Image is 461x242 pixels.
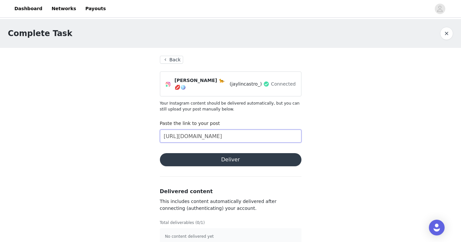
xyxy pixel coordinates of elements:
[160,188,301,195] h3: Delivered content
[160,121,220,126] label: Paste the link to your post
[160,130,301,143] input: Paste the link to your content here
[165,233,296,239] p: No content delivered yet
[8,28,72,39] h1: Complete Task
[160,100,301,112] p: Your Instagram content should be delivered automatically, but you can still upload your post manu...
[230,81,262,88] span: (jaylincastro_)
[10,1,46,16] a: Dashboard
[429,220,445,235] div: Open Intercom Messenger
[160,153,301,166] button: Deliver
[271,81,296,88] span: Connected
[81,1,110,16] a: Payouts
[48,1,80,16] a: Networks
[160,199,277,211] span: This includes content automatically delivered after connecting (authenticating) your account.
[175,77,228,91] span: [PERSON_NAME] 🐆💋🪩
[160,56,183,64] button: Back
[165,82,171,87] img: Instagram Icon
[160,220,301,226] p: Total deliverables (0/1)
[437,4,443,14] div: avatar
